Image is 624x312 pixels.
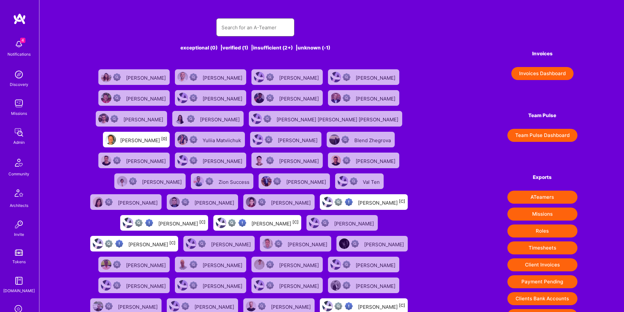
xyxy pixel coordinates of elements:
[190,261,197,268] img: Not Scrubbed
[105,302,113,310] img: Not Scrubbed
[262,238,273,249] img: User Avatar
[331,93,341,103] img: User Avatar
[177,134,188,145] img: User Avatar
[93,108,170,129] a: User AvatarNot Scrubbed[PERSON_NAME]
[188,171,256,192] a: User AvatarNot ScrubbedZion Success
[279,281,320,290] div: [PERSON_NAME]
[356,156,397,165] div: [PERSON_NAME]
[507,51,577,57] h4: Invoices
[304,212,380,233] a: User AvatarNot Scrubbed[PERSON_NAME]
[356,281,397,290] div: [PERSON_NAME]
[238,219,246,227] img: High Potential User
[263,115,271,123] img: Not Scrubbed
[399,199,405,204] sup: [C]
[325,150,402,171] a: User AvatarNot Scrubbed[PERSON_NAME]
[350,177,358,185] img: Not Scrubbed
[190,94,197,102] img: Not Scrubbed
[292,220,299,224] sup: [C]
[288,239,329,248] div: [PERSON_NAME]
[194,198,235,206] div: [PERSON_NAME]
[12,38,25,51] img: bell
[12,258,26,265] div: Tokens
[358,198,405,206] div: [PERSON_NAME]
[181,302,189,310] img: Not Scrubbed
[329,134,340,145] img: User Avatar
[251,114,262,124] img: User Avatar
[261,176,272,186] img: User Avatar
[507,113,577,118] h4: Team Pulse
[338,176,348,186] img: User Avatar
[507,275,577,288] button: Payment Pending
[113,281,121,289] img: Not Scrubbed
[11,155,27,170] img: Community
[356,94,397,102] div: [PERSON_NAME]
[93,301,103,311] img: User Avatar
[334,233,410,254] a: User AvatarNot Scrubbed[PERSON_NAME]
[249,275,325,296] a: User AvatarNot Scrubbed[PERSON_NAME]
[363,177,381,185] div: Val Ten
[351,240,359,248] img: Not Scrubbed
[219,177,251,185] div: Zion Success
[172,254,249,275] a: User AvatarNot Scrubbed[PERSON_NAME]
[96,275,172,296] a: User AvatarNot Scrubbed[PERSON_NAME]
[331,280,341,291] img: User Avatar
[98,114,109,124] img: User Avatar
[279,156,320,165] div: [PERSON_NAME]
[507,208,577,221] button: Missions
[112,171,188,192] a: User AvatarNot Scrubbed[PERSON_NAME]
[126,73,167,81] div: [PERSON_NAME]
[101,280,111,291] img: User Avatar
[334,302,342,310] img: Not fully vetted
[170,108,246,129] a: User AvatarNot Scrubbed[PERSON_NAME]
[93,197,103,207] img: User Avatar
[343,94,350,102] img: Not Scrubbed
[343,261,350,268] img: Not Scrubbed
[8,170,29,177] div: Community
[194,302,235,310] div: [PERSON_NAME]
[249,254,325,275] a: User AvatarNot Scrubbed[PERSON_NAME]
[105,240,113,248] img: Not fully vetted
[211,239,252,248] div: [PERSON_NAME]
[13,139,25,146] div: Admin
[334,219,375,227] div: [PERSON_NAME]
[248,129,324,150] a: User AvatarNot Scrubbed[PERSON_NAME]
[120,135,167,144] div: [PERSON_NAME]
[126,156,167,165] div: [PERSON_NAME]
[249,150,325,171] a: User AvatarNot Scrubbed[PERSON_NAME]
[12,126,25,139] img: admin teamwork
[358,302,405,310] div: [PERSON_NAME]
[203,281,244,290] div: [PERSON_NAME]
[279,260,320,269] div: [PERSON_NAME]
[193,176,204,186] img: User Avatar
[317,192,410,212] a: User AvatarNot fully vettedHigh Potential User[PERSON_NAME][C]
[254,155,264,166] img: User Avatar
[331,72,341,82] img: User Avatar
[96,254,172,275] a: User AvatarNot Scrubbed[PERSON_NAME]
[266,73,274,81] img: Not Scrubbed
[12,218,25,231] img: Invite
[172,88,249,108] a: User AvatarNot Scrubbed[PERSON_NAME]
[341,136,349,143] img: Not Scrubbed
[113,73,121,81] img: Not Scrubbed
[309,218,319,228] img: User Avatar
[325,67,402,88] a: User AvatarNot Scrubbed[PERSON_NAME]
[177,155,188,166] img: User Avatar
[105,198,113,206] img: Not Scrubbed
[198,240,206,248] img: Not Scrubbed
[246,108,405,129] a: User AvatarNot Scrubbed[PERSON_NAME] [PERSON_NAME] [PERSON_NAME]
[277,115,400,123] div: [PERSON_NAME] [PERSON_NAME] [PERSON_NAME]
[177,259,188,270] img: User Avatar
[333,171,386,192] a: User AvatarNot ScrubbedVal Ten
[216,218,226,228] img: User Avatar
[507,174,577,180] h4: Exports
[331,259,341,270] img: User Avatar
[158,219,206,227] div: [PERSON_NAME]
[211,212,304,233] a: User AvatarNot fully vettedHigh Potential User[PERSON_NAME][C]
[181,233,257,254] a: User AvatarNot Scrubbed[PERSON_NAME]
[12,97,25,110] img: teamwork
[88,233,181,254] a: User AvatarNot fully vettedHigh Potential User[PERSON_NAME][C]
[507,129,577,142] button: Team Pulse Dashboard
[13,13,26,25] img: logo
[507,67,577,80] a: Invoices Dashboard
[321,219,329,227] img: Not Scrubbed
